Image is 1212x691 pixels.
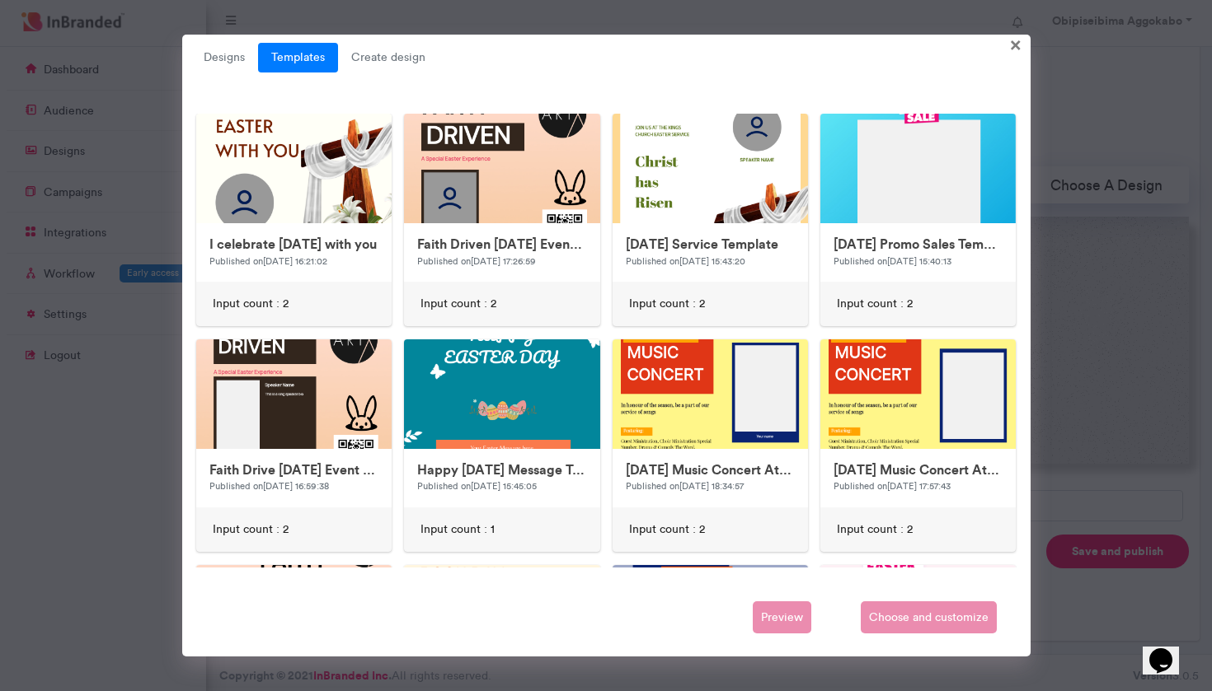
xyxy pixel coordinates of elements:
small: Published on [DATE] 15:40:13 [834,255,951,267]
span: Input count : 2 [213,296,289,312]
a: Templates [258,43,338,72]
h6: I celebrate [DATE] with you [209,236,378,252]
h6: Faith Drive [DATE] Event badge [209,462,378,478]
span: Input count : 2 [420,296,496,312]
h6: [DATE] Service Template [626,236,795,252]
h6: [DATE] Promo Sales Template [834,236,1003,252]
span: Input count : 2 [629,296,705,312]
small: Published on [DATE] 18:34:57 [626,480,744,492]
small: Published on [DATE] 17:26:59 [417,255,536,267]
span: Input count : 2 [837,296,913,312]
h6: [DATE] Music Concert Attendee Badge [834,462,1003,478]
iframe: chat widget [1143,625,1196,675]
span: Input count : 2 [629,521,705,538]
h6: Faith Driven [DATE] Event badge [417,236,586,252]
small: Published on [DATE] 16:59:38 [209,480,329,492]
small: Published on [DATE] 15:45:05 [417,480,537,492]
span: Input count : 2 [837,521,913,538]
span: Input count : 2 [213,521,289,538]
small: Published on [DATE] 17:57:43 [834,480,951,492]
span: Create design [338,43,439,72]
a: Designs [190,43,258,72]
span: Input count : 1 [420,521,495,538]
small: Published on [DATE] 15:43:20 [626,255,745,267]
span: × [1010,31,1022,57]
h6: [DATE] Music Concert Attendee Badge [626,462,795,478]
small: Published on [DATE] 16:21:02 [209,255,327,267]
h6: Happy [DATE] Message Template [417,462,586,478]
